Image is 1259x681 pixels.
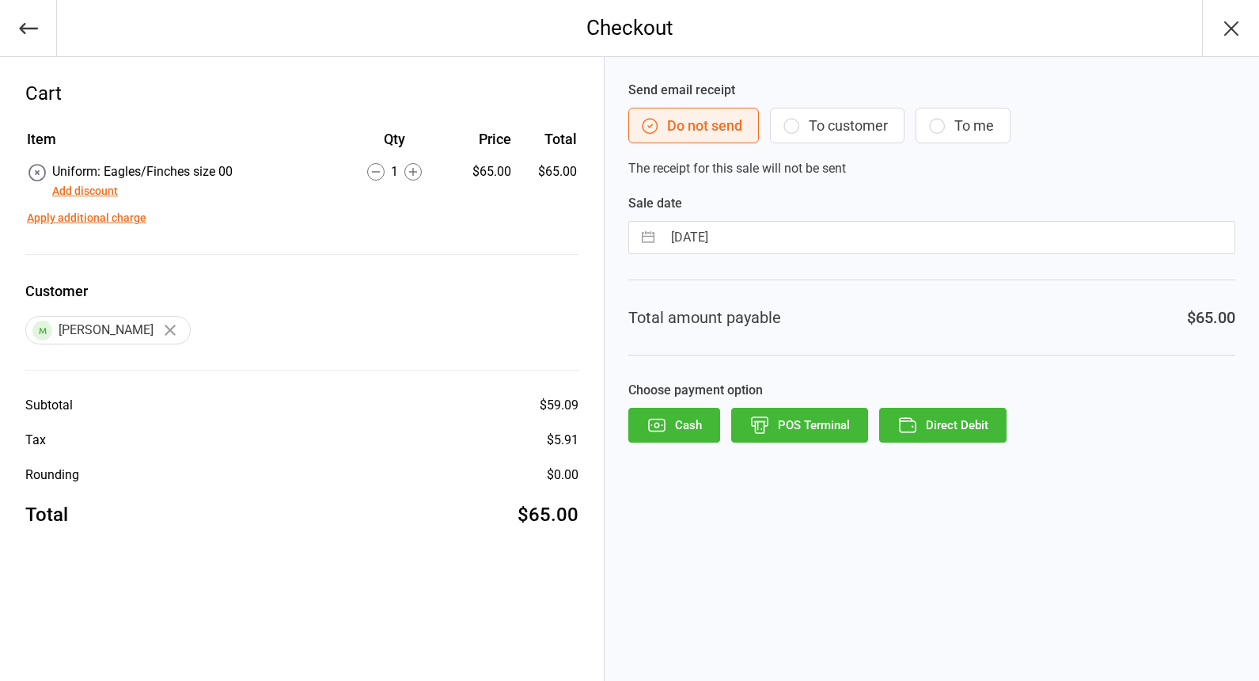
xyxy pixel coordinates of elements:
button: Add discount [52,183,118,200]
button: Cash [628,408,720,443]
span: Uniform: Eagles/Finches size 00 [52,164,233,179]
th: Qty [340,128,449,161]
label: Choose payment option [628,381,1235,400]
div: Subtotal [25,396,73,415]
th: Item [27,128,339,161]
div: 1 [340,162,449,181]
div: Total [25,500,68,529]
div: $59.09 [540,396,578,415]
div: $5.91 [547,431,578,450]
div: $65.00 [518,500,578,529]
label: Send email receipt [628,81,1235,100]
div: $65.00 [450,162,511,181]
div: $0.00 [547,466,578,485]
button: Do not send [628,108,759,143]
button: To customer [770,108,904,143]
td: $65.00 [518,162,576,200]
label: Sale date [628,194,1235,213]
div: Tax [25,431,46,450]
button: To me [916,108,1011,143]
button: POS Terminal [731,408,868,443]
div: The receipt for this sale will not be sent [628,81,1235,178]
label: Customer [25,280,578,302]
button: Apply additional charge [27,210,146,226]
div: Total amount payable [628,306,781,329]
button: Direct Debit [879,408,1007,443]
div: Rounding [25,466,79,485]
th: Total [518,128,576,161]
div: Cart [25,79,578,108]
div: [PERSON_NAME] [25,316,191,344]
div: Price [450,128,511,150]
div: $65.00 [1187,306,1235,329]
